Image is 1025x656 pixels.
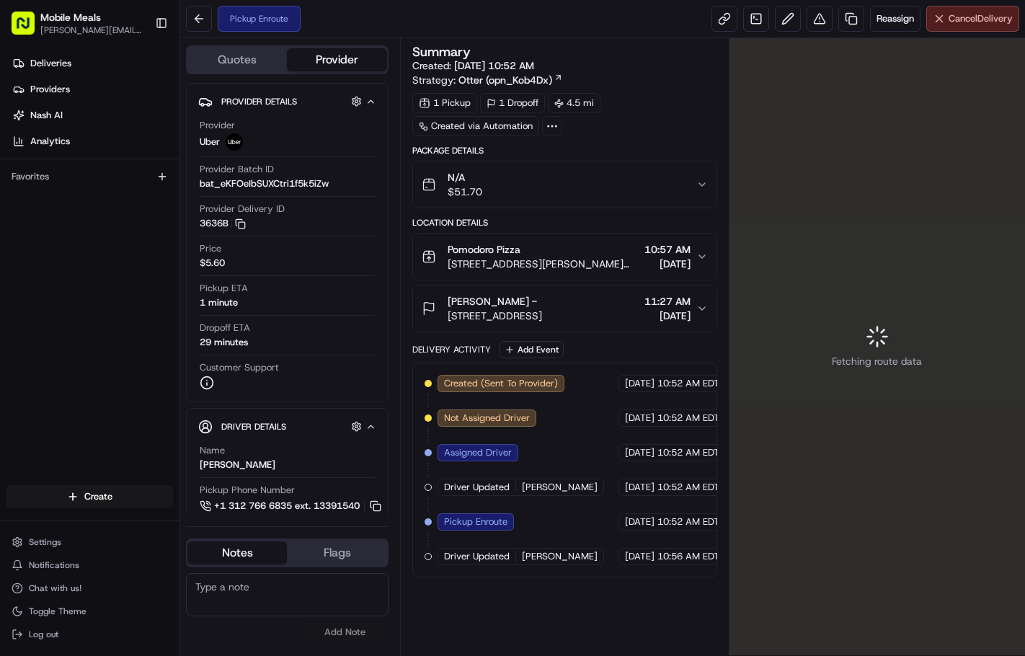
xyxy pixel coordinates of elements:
[6,130,179,153] a: Analytics
[413,234,716,280] button: Pomodoro Pizza[STREET_ADDRESS][PERSON_NAME][PERSON_NAME]10:57 AM[DATE]
[221,96,297,107] span: Provider Details
[412,93,477,113] div: 1 Pickup
[625,481,655,494] span: [DATE]
[30,57,71,70] span: Deliveries
[6,485,174,508] button: Create
[500,341,564,358] button: Add Event
[412,45,471,58] h3: Summary
[6,6,149,40] button: Mobile Meals[PERSON_NAME][EMAIL_ADDRESS][DOMAIN_NAME]
[200,282,248,295] span: Pickup ETA
[657,377,719,390] span: 10:52 AM EDT
[412,58,534,73] span: Created:
[30,135,70,148] span: Analytics
[412,217,717,229] div: Location Details
[226,133,243,151] img: uber-new-logo.jpeg
[644,309,691,323] span: [DATE]
[200,498,383,514] a: +1 312 766 6835 ext. 13391540
[200,361,279,374] span: Customer Support
[877,12,914,25] span: Reassign
[287,541,386,564] button: Flags
[200,336,248,349] div: 29 minutes
[29,559,79,571] span: Notifications
[6,601,174,621] button: Toggle Theme
[444,481,510,494] span: Driver Updated
[221,421,286,433] span: Driver Details
[625,377,655,390] span: [DATE]
[200,296,238,309] div: 1 minute
[657,515,719,528] span: 10:52 AM EDT
[40,10,101,25] button: Mobile Meals
[200,458,275,471] div: [PERSON_NAME]
[200,444,225,457] span: Name
[200,136,220,149] span: Uber
[30,83,70,96] span: Providers
[657,446,719,459] span: 10:52 AM EDT
[287,48,386,71] button: Provider
[444,377,558,390] span: Created (Sent To Provider)
[187,48,287,71] button: Quotes
[448,242,520,257] span: Pomodoro Pizza
[200,119,235,132] span: Provider
[657,412,719,425] span: 10:52 AM EDT
[870,6,920,32] button: Reassign
[214,500,360,513] span: +1 312 766 6835 ext. 13391540
[444,550,510,563] span: Driver Updated
[412,73,563,87] div: Strategy:
[413,161,716,208] button: N/A$51.70
[6,532,174,552] button: Settings
[448,257,639,271] span: [STREET_ADDRESS][PERSON_NAME][PERSON_NAME]
[6,78,179,101] a: Providers
[454,59,534,72] span: [DATE] 10:52 AM
[412,145,717,156] div: Package Details
[448,170,482,185] span: N/A
[448,309,542,323] span: [STREET_ADDRESS]
[458,73,552,87] span: Otter (opn_Kob4Dx)
[6,104,179,127] a: Nash AI
[6,578,174,598] button: Chat with us!
[200,177,329,190] span: bat_eKFOeIbSUXCtri1f5k5iZw
[657,481,719,494] span: 10:52 AM EDT
[6,52,179,75] a: Deliveries
[200,257,225,270] span: $5.60
[6,624,174,644] button: Log out
[548,93,600,113] div: 4.5 mi
[84,490,112,503] span: Create
[198,415,376,438] button: Driver Details
[29,582,81,594] span: Chat with us!
[480,93,545,113] div: 1 Dropoff
[6,165,174,188] div: Favorites
[444,412,530,425] span: Not Assigned Driver
[29,536,61,548] span: Settings
[444,446,512,459] span: Assigned Driver
[522,481,598,494] span: [PERSON_NAME]
[657,550,719,563] span: 10:56 AM EDT
[200,203,285,216] span: Provider Delivery ID
[644,257,691,271] span: [DATE]
[29,629,58,640] span: Log out
[30,109,63,122] span: Nash AI
[644,242,691,257] span: 10:57 AM
[412,344,491,355] div: Delivery Activity
[412,116,539,136] a: Created via Automation
[949,12,1013,25] span: Cancel Delivery
[200,163,274,176] span: Provider Batch ID
[200,322,250,334] span: Dropoff ETA
[625,446,655,459] span: [DATE]
[625,412,655,425] span: [DATE]
[832,354,922,368] span: Fetching route data
[926,6,1019,32] button: CancelDelivery
[522,550,598,563] span: [PERSON_NAME]
[448,185,482,199] span: $51.70
[625,550,655,563] span: [DATE]
[200,242,221,255] span: Price
[198,89,376,113] button: Provider Details
[458,73,563,87] a: Otter (opn_Kob4Dx)
[40,25,143,36] button: [PERSON_NAME][EMAIL_ADDRESS][DOMAIN_NAME]
[6,555,174,575] button: Notifications
[444,515,507,528] span: Pickup Enroute
[200,217,246,230] button: 3636B
[187,541,287,564] button: Notes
